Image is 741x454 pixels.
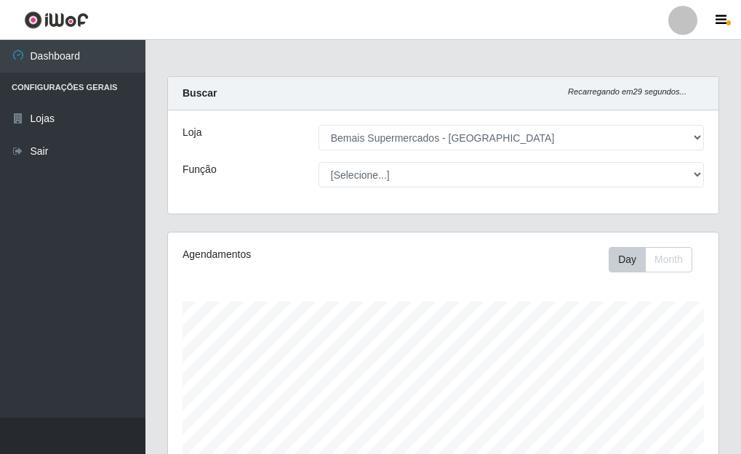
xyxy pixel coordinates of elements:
strong: Buscar [183,87,217,99]
label: Função [183,162,217,177]
i: Recarregando em 29 segundos... [568,87,686,96]
div: Toolbar with button groups [609,247,704,272]
button: Day [609,247,646,272]
div: Agendamentos [183,247,387,262]
button: Month [645,247,692,272]
div: First group [609,247,692,272]
img: CoreUI Logo [24,11,89,29]
label: Loja [183,125,201,140]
